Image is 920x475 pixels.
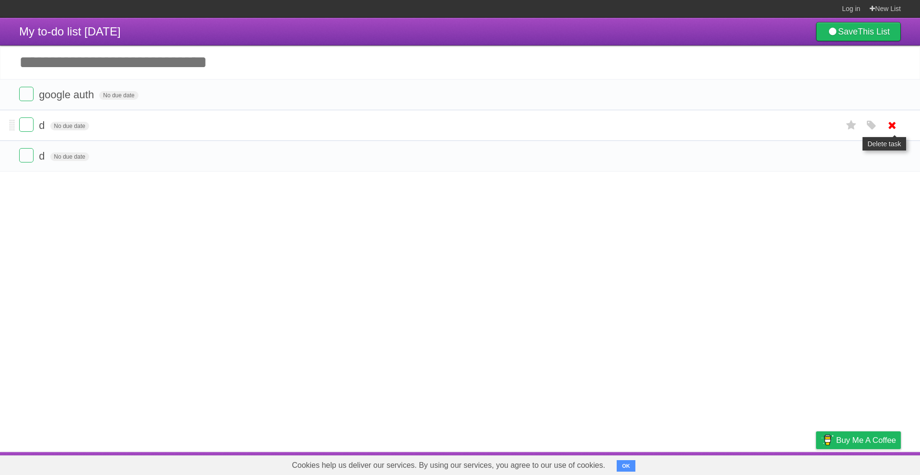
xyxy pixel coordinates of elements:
span: Buy me a coffee [836,432,896,449]
span: d [39,119,47,131]
span: Cookies help us deliver our services. By using our services, you agree to our use of cookies. [282,456,615,475]
a: Terms [771,454,792,473]
a: Privacy [804,454,828,473]
a: Suggest a feature [840,454,901,473]
img: Buy me a coffee [821,432,834,448]
label: Done [19,117,34,132]
a: About [689,454,709,473]
a: Developers [720,454,759,473]
span: d [39,150,47,162]
span: No due date [99,91,138,100]
span: No due date [50,152,89,161]
span: No due date [50,122,89,130]
label: Done [19,148,34,162]
b: This List [858,27,890,36]
label: Done [19,87,34,101]
label: Star task [842,117,861,133]
a: Buy me a coffee [816,431,901,449]
span: google auth [39,89,96,101]
a: SaveThis List [816,22,901,41]
span: My to-do list [DATE] [19,25,121,38]
button: OK [617,460,635,472]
